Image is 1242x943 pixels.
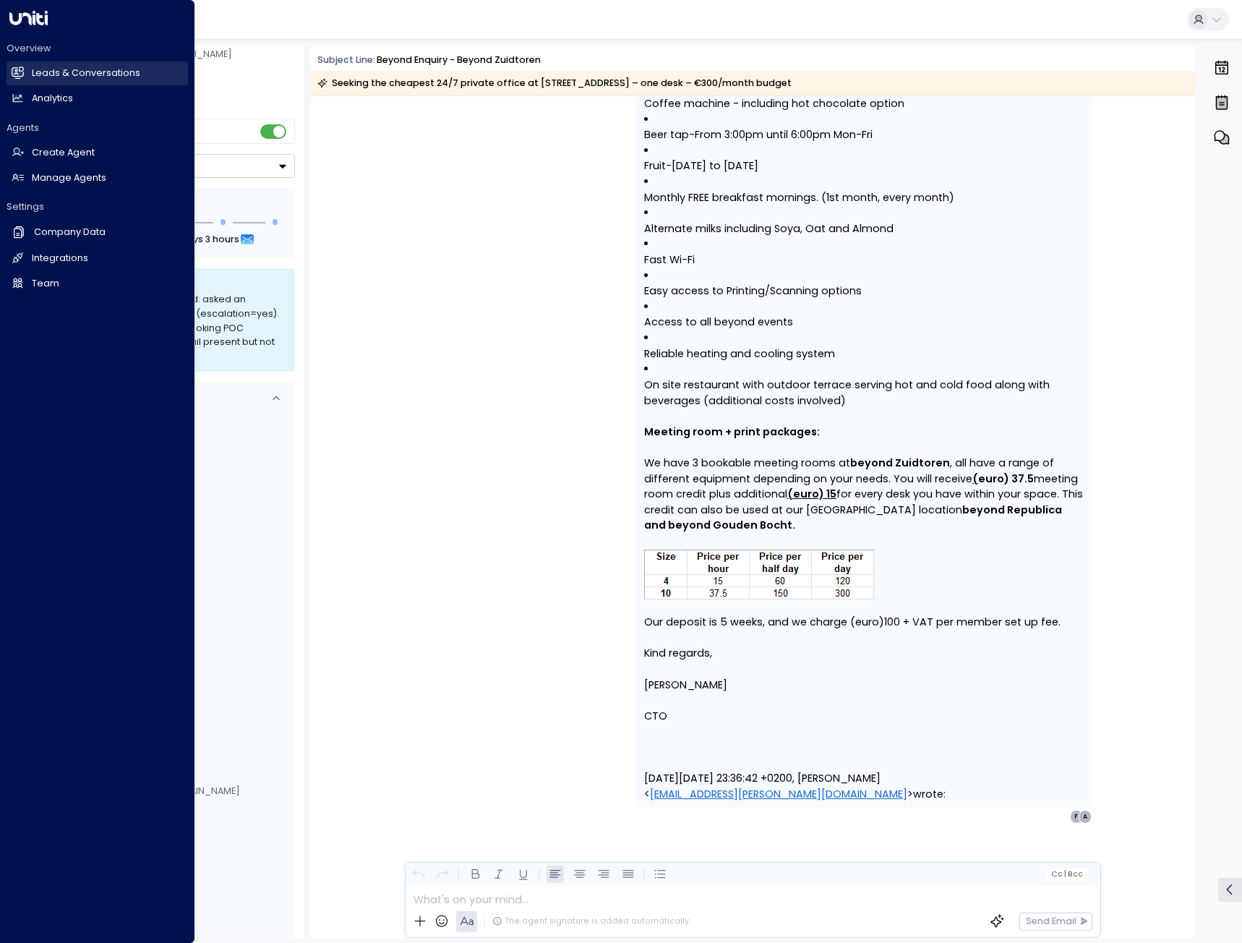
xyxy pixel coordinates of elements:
[7,141,188,165] a: Create Agent
[644,503,1064,533] strong: beyond Republica and beyond Gouden Bocht.
[32,252,88,265] h2: Integrations
[644,678,727,694] span: [PERSON_NAME]
[7,247,188,270] a: Integrations
[32,277,59,291] h2: Team
[317,54,375,66] span: Subject Line:
[644,787,913,803] span: < >
[650,787,907,803] a: [EMAIL_ADDRESS][PERSON_NAME][DOMAIN_NAME]
[409,866,427,884] button: Undo
[7,200,188,213] h2: Settings
[7,87,188,111] a: Analytics
[7,220,188,244] a: Company Data
[972,471,978,486] u: (
[317,76,792,90] div: Seeking the cheapest 24/7 private office at [STREET_ADDRESS] – one desk – €300/month budget
[644,158,1084,174] p: Fruit [DATE] to [DATE]
[644,252,1084,268] p: Fast Wi-Fi
[32,92,73,106] h2: Analytics
[850,456,950,470] strong: beyond Zuidtoren
[32,67,140,80] h2: Leads & Conversations
[1064,870,1066,879] span: |
[644,424,820,440] span: Meeting room + print packages:
[644,456,1084,534] p: We have 3 bookable meeting rooms at , all have a range of different equipment depending on your n...
[644,377,1084,409] p: On site restaurant with outdoor terrace serving hot and cold food along with beverages (additiona...
[1070,810,1083,823] div: F
[644,615,1084,631] p: Our deposit is 5 weeks, and we charge (euro)100 + VAT per member set up fee.
[492,916,689,927] div: The agent signature is added automatically
[644,709,667,725] span: CTO
[644,221,1084,237] p: Alternate milks including Soya, Oat and Almond
[32,146,95,160] h2: Create Agent
[644,96,1084,112] p: Coffee machine - including hot chocolate option
[644,127,1084,143] p: Beer tap From 3:00pm until 6:00pm Mon-Fri
[689,127,695,143] span: -
[377,54,541,67] div: beyond enquiry - beyond Zuidtoren
[666,158,672,174] span: -
[32,171,106,185] h2: Manage Agents
[7,272,188,296] a: Team
[7,121,188,135] h2: Agents
[644,550,874,599] img: ZT%20meeting%20room%20prices.png
[644,646,712,662] span: Kind regards,
[972,471,1034,486] strong: euro) 37.5
[644,771,1084,802] div: [DATE][DATE] 23:36:42 +0200, [PERSON_NAME] wrote:
[7,166,188,190] a: Manage Agents
[1050,870,1083,879] span: Cc Bcc
[7,42,188,55] h2: Overview
[34,226,106,239] h2: Company Data
[434,866,452,884] button: Redo
[644,346,1084,362] p: Reliable heating and cooling system
[1079,810,1092,823] div: A
[7,61,188,85] a: Leads & Conversations
[644,190,1084,206] p: Monthly FREE breakfast mornings. (1st month, every month)
[1045,868,1088,880] button: Cc|Bcc
[644,315,1084,330] p: Access to all beyond events
[644,283,1084,299] p: Easy access to Printing/Scanning options
[787,487,836,501] u: (euro) 15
